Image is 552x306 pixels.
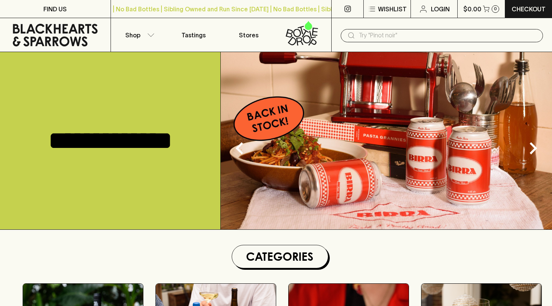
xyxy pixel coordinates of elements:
[431,5,450,14] p: Login
[378,5,407,14] p: Wishlist
[512,5,546,14] p: Checkout
[359,29,537,42] input: Try "Pinot noir"
[239,31,258,40] p: Stores
[221,18,276,52] a: Stores
[111,18,166,52] button: Shop
[463,5,481,14] p: $0.00
[221,52,552,229] img: optimise
[494,7,497,11] p: 0
[224,133,255,163] button: Previous
[125,31,140,40] p: Shop
[235,248,325,265] h1: Categories
[518,133,548,163] button: Next
[43,5,67,14] p: FIND US
[166,18,221,52] a: Tastings
[181,31,206,40] p: Tastings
